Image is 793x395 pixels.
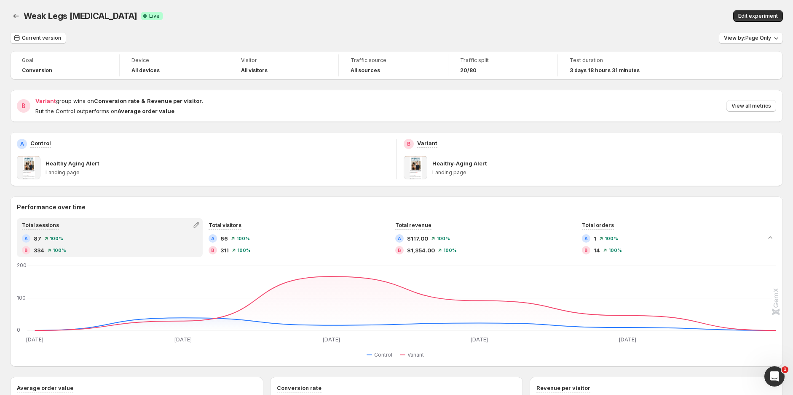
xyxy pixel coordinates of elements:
span: Goal [22,57,107,64]
h2: B [24,248,28,253]
span: Total visitors [209,222,241,228]
span: 334 [34,246,44,254]
text: [DATE] [26,336,43,343]
span: Control [374,352,392,358]
span: 100 % [236,236,250,241]
span: group wins on . [35,97,203,104]
button: Control [367,350,396,360]
p: Control [30,139,51,147]
span: View by: Page Only [724,35,771,41]
h2: A [584,236,588,241]
span: 1 [782,366,788,373]
text: [DATE] [174,336,192,343]
span: 100 % [437,236,450,241]
span: 3 days 18 hours 31 minutes [570,67,640,74]
strong: Revenue per visitor [147,97,202,104]
span: 100 % [237,248,251,253]
button: View by:Page Only [719,32,783,44]
span: 100 % [50,236,63,241]
strong: Average order value [118,108,174,114]
h2: B [584,248,588,253]
h2: Performance over time [17,203,776,211]
a: DeviceAll devices [131,56,217,75]
span: 66 [220,234,228,243]
span: Variant [35,97,56,104]
span: Edit experiment [738,13,778,19]
h4: All visitors [241,67,268,74]
p: Variant [417,139,437,147]
h4: All sources [351,67,380,74]
h2: A [24,236,28,241]
h2: B [21,102,26,110]
span: $117.00 [407,234,428,243]
text: 100 [17,295,26,301]
h2: A [211,236,214,241]
p: Landing page [46,169,390,176]
a: Traffic split20/80 [460,56,546,75]
span: Total orders [582,222,614,228]
span: Visitor [241,57,327,64]
a: GoalConversion [22,56,107,75]
text: [DATE] [323,336,340,343]
span: Live [149,13,160,19]
img: Healthy Aging Alert [17,156,40,179]
iframe: Intercom live chat [764,366,785,387]
text: [DATE] [471,336,488,343]
h3: Conversion rate [277,384,321,392]
span: 1 [594,234,596,243]
span: 14 [594,246,600,254]
button: Current version [10,32,66,44]
strong: & [141,97,145,104]
span: Current version [22,35,61,41]
span: 20/80 [460,67,477,74]
span: $1,354.00 [407,246,435,254]
a: Test duration3 days 18 hours 31 minutes [570,56,656,75]
p: Landing page [432,169,777,176]
h2: A [398,236,401,241]
span: Conversion [22,67,52,74]
button: View all metrics [726,100,776,112]
h3: Average order value [17,384,73,392]
span: View all metrics [731,103,771,109]
span: Variant [407,352,424,358]
span: Test duration [570,57,656,64]
h2: B [398,248,401,253]
span: 87 [34,234,41,243]
span: 100 % [53,248,66,253]
h4: All devices [131,67,160,74]
strong: Conversion rate [94,97,139,104]
button: Collapse chart [764,232,776,243]
a: Traffic sourceAll sources [351,56,436,75]
span: 100 % [443,248,457,253]
p: Healthy Aging Alert [46,159,99,168]
span: 100 % [605,236,618,241]
text: 0 [17,327,20,333]
span: Traffic split [460,57,546,64]
span: Weak Legs [MEDICAL_DATA] [24,11,137,21]
span: Traffic source [351,57,436,64]
button: Variant [400,350,427,360]
h2: B [211,248,214,253]
button: Edit experiment [733,10,783,22]
h2: A [20,141,24,147]
span: 311 [220,246,229,254]
button: Back [10,10,22,22]
h2: B [407,141,410,147]
span: Total sessions [22,222,59,228]
span: 100 % [608,248,622,253]
a: VisitorAll visitors [241,56,327,75]
span: But the Control outperforms on . [35,108,176,114]
span: Total revenue [395,222,431,228]
p: Healthy-Aging Alert [432,159,487,168]
text: 200 [17,262,27,268]
h3: Revenue per visitor [536,384,590,392]
text: [DATE] [619,336,636,343]
span: Device [131,57,217,64]
img: Healthy-Aging Alert [404,156,427,179]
